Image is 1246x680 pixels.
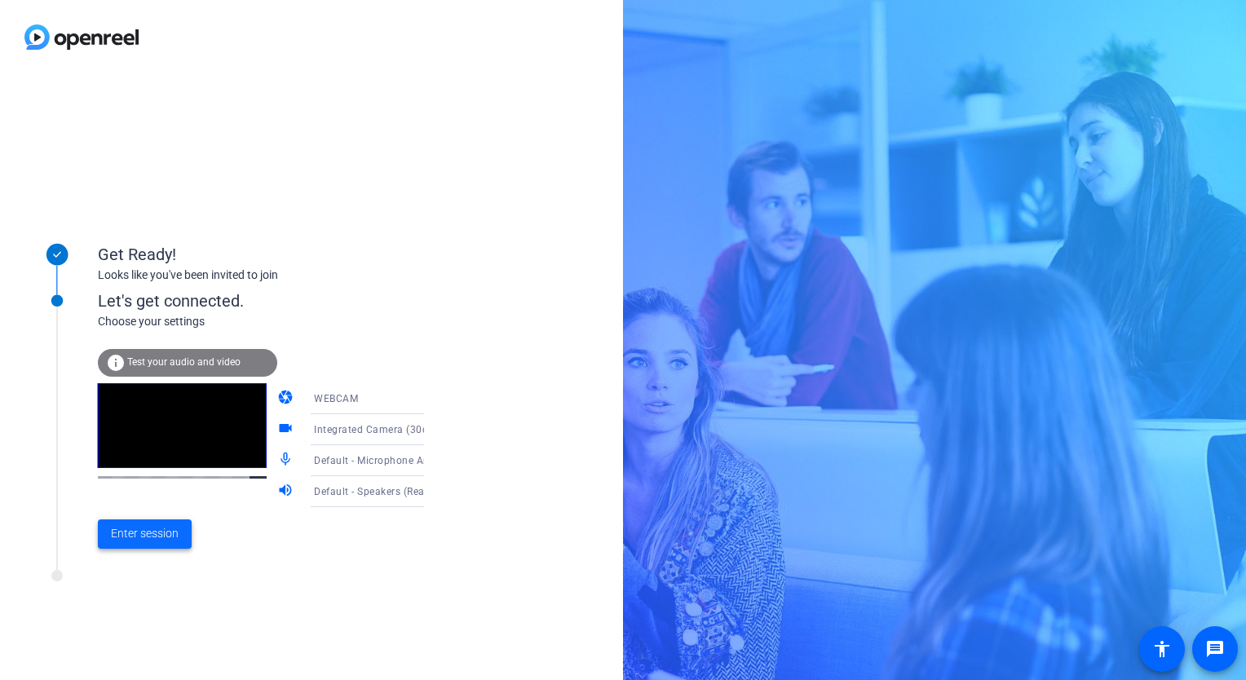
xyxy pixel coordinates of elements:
mat-icon: videocam [277,420,297,439]
span: Integrated Camera (30c9:0050) [314,422,465,435]
mat-icon: camera [277,389,297,408]
mat-icon: info [106,353,126,373]
div: Let's get connected. [98,289,457,313]
span: Enter session [111,525,179,542]
span: Default - Speakers (Realtek(R) Audio) [314,484,490,497]
span: Test your audio and video [127,356,241,368]
mat-icon: mic_none [277,451,297,470]
mat-icon: volume_up [277,482,297,501]
span: WEBCAM [314,393,358,404]
div: Choose your settings [98,313,457,330]
div: Looks like you've been invited to join [98,267,424,284]
span: Default - Microphone Array (Intel® Smart Sound Technology for Digital Microphones) [314,453,718,466]
button: Enter session [98,519,192,549]
mat-icon: message [1205,639,1225,659]
mat-icon: accessibility [1152,639,1172,659]
div: Get Ready! [98,242,424,267]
